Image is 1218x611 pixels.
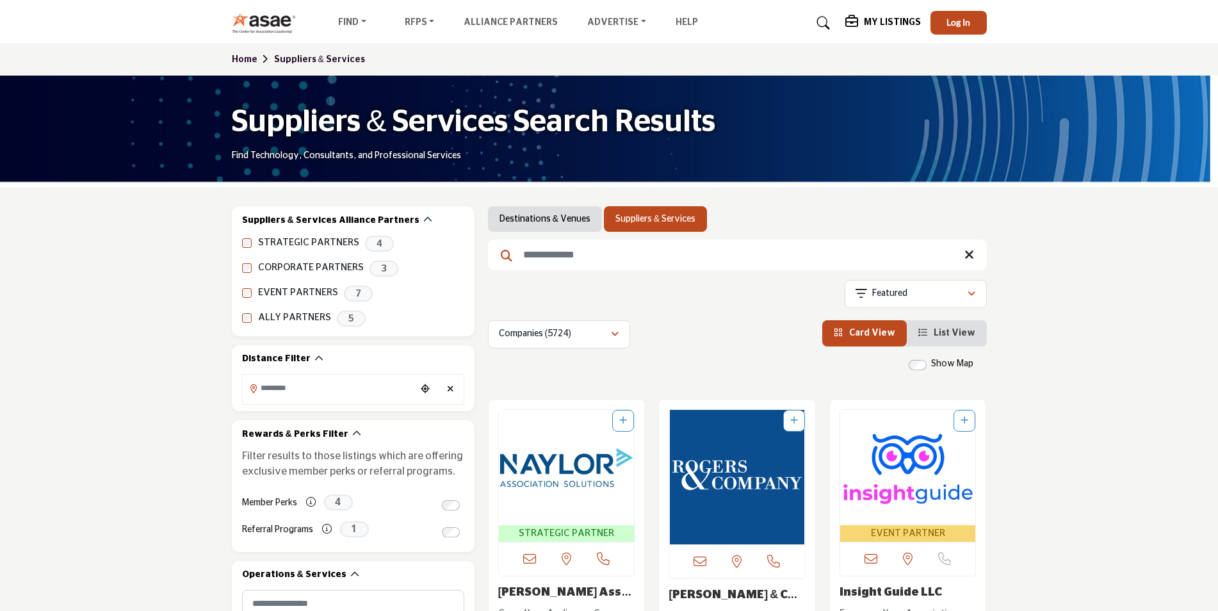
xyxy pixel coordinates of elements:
input: STRATEGIC PARTNERS checkbox [242,238,252,248]
a: Find [329,14,375,32]
li: List View [907,320,987,346]
img: Insight Guide LLC [840,410,976,525]
a: Open Listing in new tab [840,410,976,542]
span: EVENT PARTNER [843,526,973,541]
input: Switch to Member Perks [442,500,460,510]
input: ALLY PARTNERS checkbox [242,313,252,323]
img: Naylor Association Solutions [499,410,635,525]
a: Help [676,18,698,27]
p: Companies (5724) [499,328,571,341]
a: Add To List [619,416,627,425]
h2: Operations & Services [242,569,346,582]
a: View Card [834,329,895,338]
h3: Naylor Association Solutions [498,586,635,600]
a: Insight Guide LLC [840,587,942,598]
span: Log In [946,17,970,28]
h2: Distance Filter [242,353,311,366]
h1: Suppliers & Services Search Results [232,102,715,142]
input: CORPORATE PARTNERS checkbox [242,263,252,273]
a: Advertise [578,14,655,32]
input: EVENT PARTNERS checkbox [242,288,252,298]
a: Open Listing in new tab [499,410,635,542]
a: Destinations & Venues [499,213,590,225]
div: Choose your current location [416,376,435,403]
h3: Insight Guide LLC [840,586,977,600]
p: Filter results to those listings which are offering exclusive member perks or referral programs. [242,448,464,479]
button: Log In [930,11,987,35]
h2: Rewards & Perks Filter [242,428,348,441]
label: EVENT PARTNERS [258,286,338,300]
li: Card View [822,320,907,346]
a: Add To List [961,416,968,425]
div: Clear search location [441,376,460,403]
a: Open Listing in new tab [669,410,805,544]
label: Show Map [931,357,973,371]
span: 3 [369,261,398,277]
img: Site Logo [232,12,303,33]
span: STRATEGIC PARTNER [501,526,632,541]
label: Member Perks [242,492,297,514]
a: Alliance Partners [464,18,558,27]
span: 1 [340,521,369,537]
a: Suppliers & Services [274,55,365,64]
h5: My Listings [864,17,921,28]
label: CORPORATE PARTNERS [258,261,364,275]
a: View List [918,329,975,338]
button: Featured [845,280,987,308]
input: Search Location [243,376,416,401]
a: Add To List [790,416,798,425]
span: 5 [337,311,366,327]
label: ALLY PARTNERS [258,311,331,325]
a: Home [232,55,274,64]
input: Search Keyword [488,240,987,270]
label: STRATEGIC PARTNERS [258,236,359,250]
p: Featured [872,288,907,300]
a: Search [804,13,838,33]
div: My Listings [845,15,921,31]
span: List View [934,329,975,338]
a: RFPs [396,14,444,32]
label: Referral Programs [242,519,313,541]
img: Rogers & Company PLLC [669,410,805,544]
span: Card View [849,329,895,338]
span: 4 [324,494,353,510]
span: 7 [344,286,373,302]
h3: Rogers & Company PLLC [669,589,806,603]
a: Suppliers & Services [615,213,695,225]
p: Find Technology, Consultants, and Professional Services [232,150,461,163]
button: Companies (5724) [488,320,630,348]
h2: Suppliers & Services Alliance Partners [242,215,419,227]
input: Switch to Referral Programs [442,527,460,537]
span: 4 [365,236,394,252]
